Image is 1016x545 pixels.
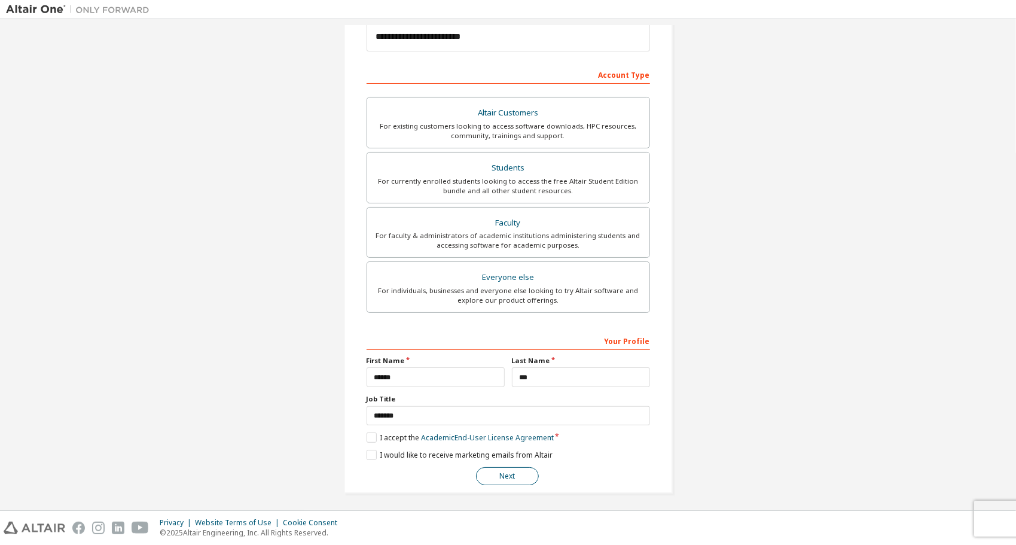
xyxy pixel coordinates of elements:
[112,522,124,534] img: linkedin.svg
[160,518,195,528] div: Privacy
[374,160,642,176] div: Students
[367,433,554,443] label: I accept the
[160,528,344,538] p: © 2025 Altair Engineering, Inc. All Rights Reserved.
[421,433,554,443] a: Academic End-User License Agreement
[6,4,155,16] img: Altair One
[195,518,283,528] div: Website Terms of Use
[512,356,650,366] label: Last Name
[374,215,642,232] div: Faculty
[72,522,85,534] img: facebook.svg
[92,522,105,534] img: instagram.svg
[374,269,642,286] div: Everyone else
[374,286,642,305] div: For individuals, businesses and everyone else looking to try Altair software and explore our prod...
[367,450,553,460] label: I would like to receive marketing emails from Altair
[374,176,642,196] div: For currently enrolled students looking to access the free Altair Student Edition bundle and all ...
[367,356,505,366] label: First Name
[476,467,539,485] button: Next
[374,121,642,141] div: For existing customers looking to access software downloads, HPC resources, community, trainings ...
[374,105,642,121] div: Altair Customers
[283,518,344,528] div: Cookie Consent
[367,331,650,350] div: Your Profile
[374,231,642,250] div: For faculty & administrators of academic institutions administering students and accessing softwa...
[367,394,650,404] label: Job Title
[4,522,65,534] img: altair_logo.svg
[132,522,149,534] img: youtube.svg
[367,65,650,84] div: Account Type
